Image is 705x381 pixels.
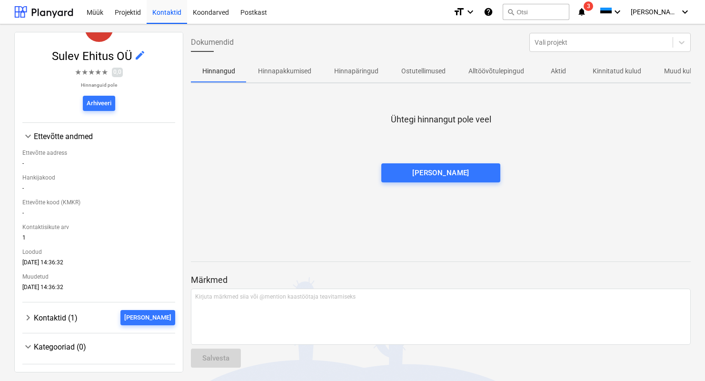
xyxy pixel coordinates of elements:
[22,270,175,284] div: Muudetud
[22,170,175,185] div: Hankijakood
[22,160,175,170] div: -
[22,312,34,323] span: keyboard_arrow_right
[22,245,175,259] div: Loodud
[75,82,123,88] p: Hinnanguid pole
[34,132,175,141] div: Ettevõtte andmed
[664,66,699,76] p: Muud kulud
[391,114,491,125] p: Ühtegi hinnangut pole veel
[22,220,175,234] div: Kontaktisikute arv
[22,130,34,142] span: keyboard_arrow_down
[22,352,175,356] div: Kategooriad (0)
[88,67,95,78] span: ★
[612,6,623,18] i: keyboard_arrow_down
[75,67,81,78] span: ★
[202,66,235,76] p: Hinnangud
[191,274,691,286] p: Märkmed
[584,1,593,11] span: 3
[22,146,175,160] div: Ettevõtte aadress
[52,50,134,63] span: Sulev Ehitus OÜ
[34,342,175,351] div: Kategooriad (0)
[507,8,515,16] span: search
[22,310,175,325] div: Kontaktid (1)[PERSON_NAME]
[593,66,641,76] p: Kinnitatud kulud
[34,313,78,322] span: Kontaktid (1)
[258,66,311,76] p: Hinnapakkumised
[22,341,175,352] div: Kategooriad (0)
[22,341,34,352] span: keyboard_arrow_down
[22,142,175,294] div: Ettevõtte andmed
[87,98,111,109] div: Arhiveeri
[334,66,378,76] p: Hinnapäringud
[453,6,465,18] i: format_size
[468,66,524,76] p: Alltöövõtulepingud
[95,67,101,78] span: ★
[412,167,469,179] div: [PERSON_NAME]
[401,66,446,76] p: Ostutellimused
[134,50,146,61] span: edit
[22,210,175,220] div: -
[120,310,175,325] button: [PERSON_NAME]
[124,312,171,323] div: [PERSON_NAME]
[381,163,500,182] button: [PERSON_NAME]
[577,6,586,18] i: notifications
[81,67,88,78] span: ★
[657,335,705,381] iframe: Chat Widget
[22,130,175,142] div: Ettevõtte andmed
[547,66,570,76] p: Aktid
[484,6,493,18] i: Abikeskus
[22,284,175,294] div: [DATE] 14:36:32
[112,68,123,77] span: 0,0
[101,67,108,78] span: ★
[679,6,691,18] i: keyboard_arrow_down
[22,195,175,210] div: Ettevõtte kood (KMKR)
[22,259,175,270] div: [DATE] 14:36:32
[465,6,476,18] i: keyboard_arrow_down
[22,234,175,245] div: 1
[191,37,234,48] span: Dokumendid
[503,4,569,20] button: Otsi
[83,96,115,111] button: Arhiveeri
[22,185,175,195] div: -
[631,8,678,16] span: [PERSON_NAME]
